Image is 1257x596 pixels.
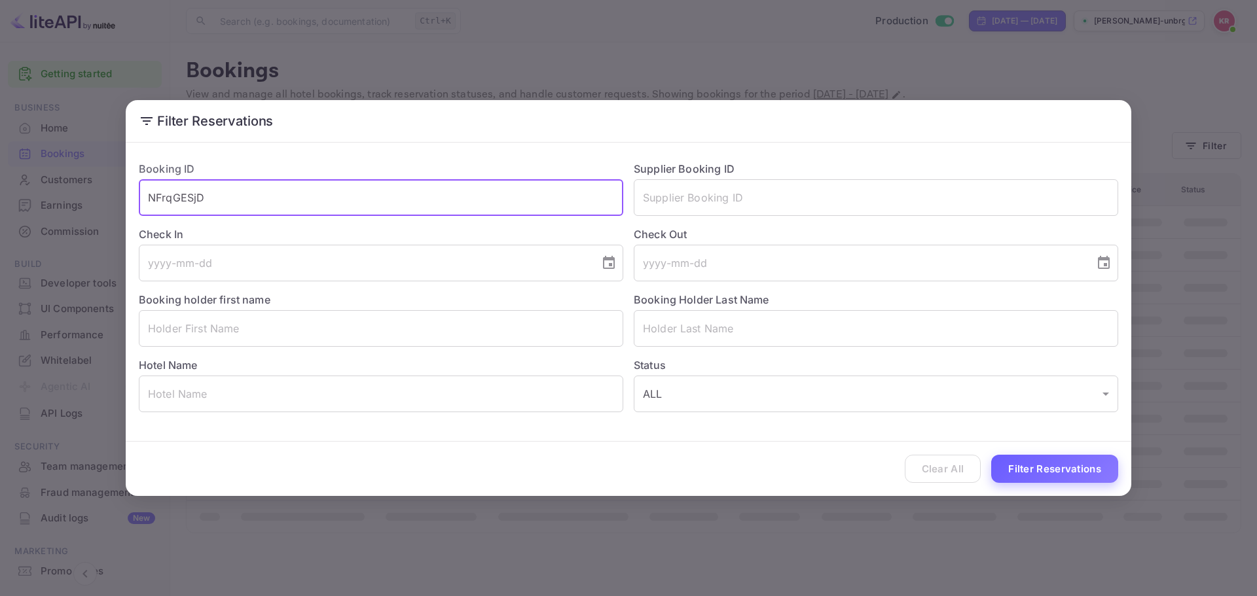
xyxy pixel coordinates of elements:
input: Holder Last Name [634,310,1118,347]
button: Choose date [1091,250,1117,276]
input: Holder First Name [139,310,623,347]
input: yyyy-mm-dd [634,245,1085,281]
h2: Filter Reservations [126,100,1131,142]
input: Booking ID [139,179,623,216]
label: Check In [139,226,623,242]
label: Check Out [634,226,1118,242]
label: Supplier Booking ID [634,162,735,175]
label: Booking holder first name [139,293,270,306]
label: Booking Holder Last Name [634,293,769,306]
button: Choose date [596,250,622,276]
input: Supplier Booking ID [634,179,1118,216]
button: Filter Reservations [991,455,1118,483]
label: Booking ID [139,162,195,175]
div: ALL [634,376,1118,412]
label: Hotel Name [139,359,198,372]
label: Status [634,357,1118,373]
input: yyyy-mm-dd [139,245,591,281]
input: Hotel Name [139,376,623,412]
